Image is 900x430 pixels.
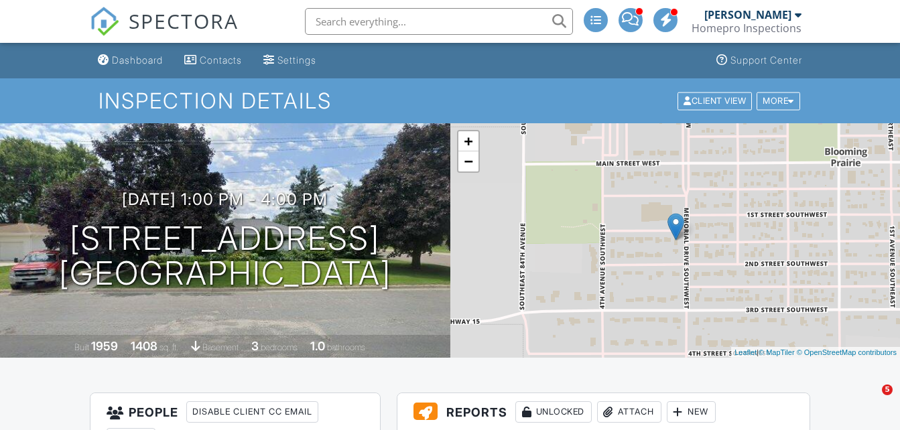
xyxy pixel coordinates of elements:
[711,48,808,73] a: Support Center
[515,401,592,423] div: Unlocked
[797,348,897,356] a: © OpenStreetMap contributors
[678,92,752,110] div: Client View
[277,54,316,66] div: Settings
[261,342,298,352] span: bedrooms
[200,54,242,66] div: Contacts
[59,221,391,292] h1: [STREET_ADDRESS] [GEOGRAPHIC_DATA]
[251,339,259,353] div: 3
[305,8,573,35] input: Search everything...
[91,339,118,353] div: 1959
[854,384,887,417] iframe: Intercom live chat
[676,95,755,105] a: Client View
[74,342,89,352] span: Built
[122,190,328,208] h3: [DATE] 1:00 pm - 4:00 pm
[667,401,716,423] div: New
[734,348,757,356] a: Leaflet
[458,131,478,151] a: Zoom in
[597,401,661,423] div: Attach
[731,347,900,358] div: |
[258,48,322,73] a: Settings
[704,8,791,21] div: [PERSON_NAME]
[129,7,239,35] span: SPECTORA
[112,54,163,66] div: Dashboard
[202,342,239,352] span: basement
[327,342,365,352] span: bathrooms
[692,21,801,35] div: Homepro Inspections
[159,342,178,352] span: sq. ft.
[759,348,795,356] a: © MapTiler
[90,7,119,36] img: The Best Home Inspection Software - Spectora
[730,54,802,66] div: Support Center
[99,89,801,113] h1: Inspection Details
[186,401,318,423] div: Disable Client CC Email
[882,384,893,395] span: 5
[458,151,478,171] a: Zoom out
[757,92,800,110] div: More
[90,18,239,46] a: SPECTORA
[179,48,247,73] a: Contacts
[92,48,168,73] a: Dashboard
[131,339,157,353] div: 1408
[310,339,325,353] div: 1.0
